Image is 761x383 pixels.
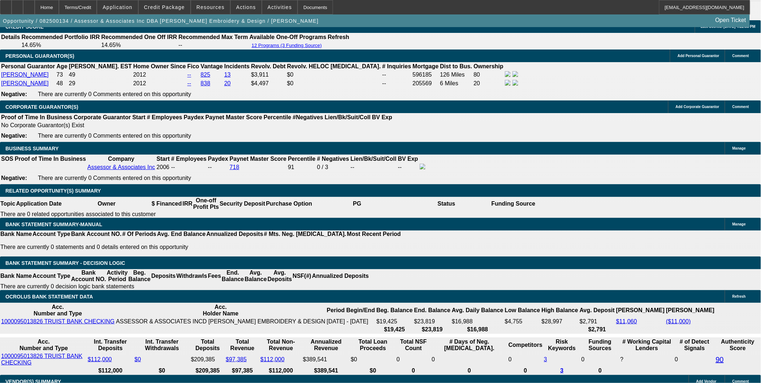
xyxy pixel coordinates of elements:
[38,91,191,97] span: There are currently 0 Comments entered on this opportunity
[432,338,507,352] th: # Days of Neg. [MEDICAL_DATA].
[107,269,128,283] th: Activity Period
[62,197,151,211] th: Owner
[134,356,141,362] a: $0
[268,4,292,10] span: Activities
[508,367,543,374] th: 0
[325,114,371,120] b: Lien/Bk/Suit/Coll
[224,80,231,86] a: 20
[372,114,392,120] b: BV Exp
[732,222,746,226] span: Manage
[262,0,298,14] button: Activities
[38,175,191,181] span: There are currently 0 Comments entered on this opportunity
[151,269,176,283] th: Deposits
[206,114,262,120] b: Paynet Master Score
[193,197,219,211] th: One-off Profit Pts
[440,79,473,87] td: 6 Miles
[414,318,451,325] td: $23,819
[1,175,27,181] b: Negative:
[116,304,326,317] th: Acc. Holder Name
[621,356,624,362] span: Refresh to pull Number of Working Capital Lenders
[287,71,381,79] td: $0
[208,269,221,283] th: Fees
[133,63,186,69] b: Home Owner Since
[303,367,350,374] th: $389,541
[581,353,619,366] td: 0
[122,231,157,238] th: # Of Periods
[87,367,134,374] th: $112,000
[101,34,177,41] th: Recommended One Off IRR
[71,269,107,283] th: Bank Account NO.
[196,4,225,10] span: Resources
[32,231,71,238] th: Account Type
[101,42,177,49] td: 14.65%
[74,114,131,120] b: Corporate Guarantor
[201,63,223,69] b: Vantage
[402,197,491,211] th: Status
[616,304,665,317] th: [PERSON_NAME]
[208,156,228,162] b: Paydex
[5,294,93,300] span: OCROLUS BANK STATEMENT DATA
[201,80,211,86] a: 838
[440,71,473,79] td: 126 Miles
[187,63,199,69] b: Fico
[236,4,256,10] span: Actions
[1,122,395,129] td: No Corporate Guarantor(s) Exist
[69,71,132,79] td: 49
[260,367,302,374] th: $112,000
[616,318,637,324] a: $11,060
[1,80,49,86] a: [PERSON_NAME]
[260,356,285,362] a: $112,000
[187,72,191,78] a: --
[327,304,375,317] th: Period Begin/End
[171,156,207,162] b: # Employees
[69,79,132,87] td: 29
[264,231,347,238] th: # Mts. Neg. [MEDICAL_DATA].
[579,318,615,325] td: $2,791
[505,304,541,317] th: Low Balance
[1,34,20,41] th: Details
[71,231,122,238] th: Bank Account NO.
[382,63,411,69] b: # Inquiries
[206,231,263,238] th: Annualized Deposits
[157,156,170,162] b: Start
[1,91,27,97] b: Negative:
[230,164,239,170] a: 718
[128,269,151,283] th: Beg. Balance
[184,114,204,120] b: Paydex
[32,269,71,283] th: Account Type
[544,338,580,352] th: Risk Keywords
[16,197,62,211] th: Application Date
[347,231,401,238] th: Most Recent Period
[579,304,615,317] th: Avg. Deposit
[56,79,68,87] td: 48
[225,367,259,374] th: $97,385
[620,338,674,352] th: # Working Capital Lenders
[473,71,504,79] td: 80
[676,105,719,109] span: Add Corporate Guarantor
[287,63,381,69] b: Revolv. HELOC [MEDICAL_DATA].
[413,63,439,69] b: Mortgage
[581,338,619,352] th: Funding Sources
[5,146,59,151] span: BUSINESS SUMMARY
[513,71,518,77] img: linkedin-icon.png
[544,356,547,362] a: 3
[38,133,191,139] span: There are currently 0 Comments entered on this opportunity
[508,353,543,366] td: 0
[715,338,760,352] th: Authenticity Score
[191,353,225,366] td: $209,385
[156,163,170,171] td: 2006
[225,338,259,352] th: Total Revenue
[226,356,247,362] a: $97,385
[251,71,286,79] td: $3,911
[398,163,419,171] td: --
[157,231,206,238] th: Avg. End Balance
[231,0,261,14] button: Actions
[350,338,395,352] th: Total Loan Proceeds
[541,318,579,325] td: $28,997
[491,197,536,211] th: Funding Source
[3,18,319,24] span: Opportunity / 082500134 / Assessor & Associates Inc DBA [PERSON_NAME] Embroidery & Design / [PERS...
[376,304,413,317] th: Beg. Balance
[133,72,146,78] span: 2012
[1,133,27,139] b: Negative:
[473,79,504,87] td: 20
